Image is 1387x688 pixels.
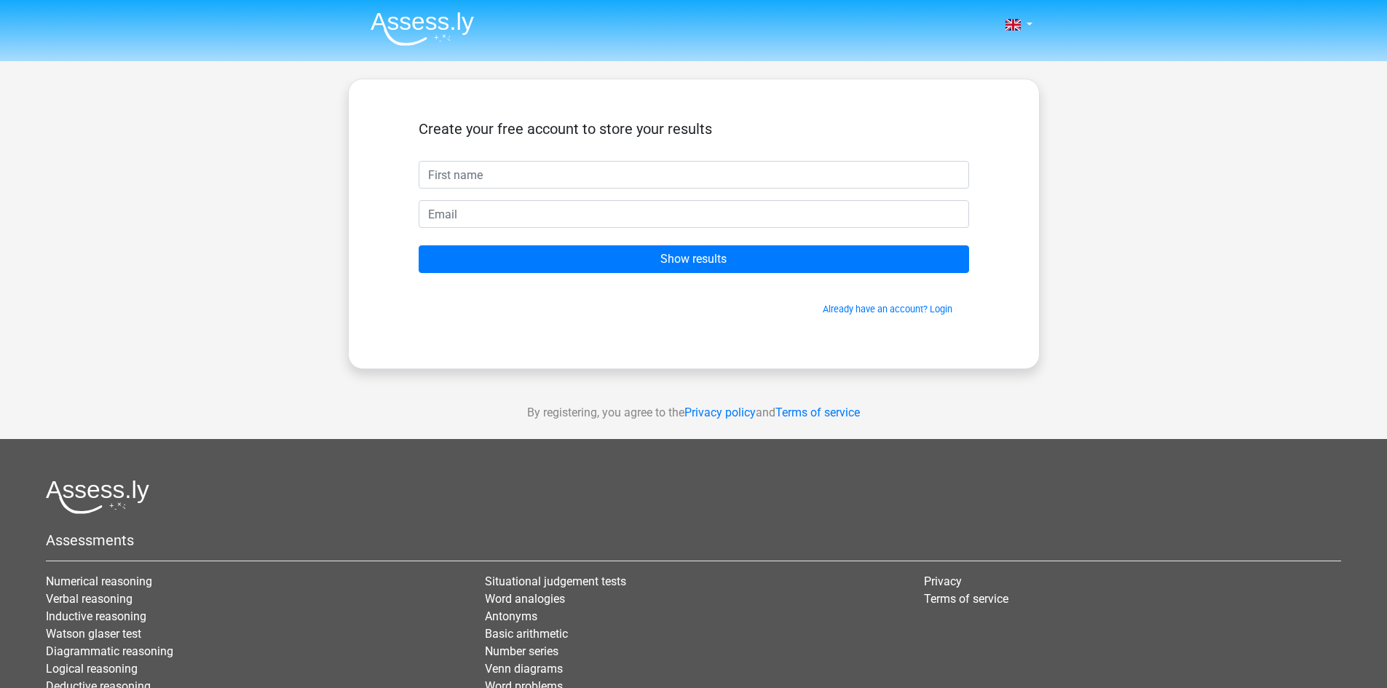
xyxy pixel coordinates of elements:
h5: Create your free account to store your results [419,120,969,138]
a: Terms of service [775,406,860,419]
a: Number series [485,644,558,658]
a: Antonyms [485,609,537,623]
a: Numerical reasoning [46,574,152,588]
input: Show results [419,245,969,273]
a: Watson glaser test [46,627,141,641]
a: Inductive reasoning [46,609,146,623]
a: Situational judgement tests [485,574,626,588]
a: Privacy policy [684,406,756,419]
input: First name [419,161,969,189]
a: Verbal reasoning [46,592,133,606]
a: Already have an account? Login [823,304,952,315]
img: Assessly logo [46,480,149,514]
a: Word analogies [485,592,565,606]
a: Logical reasoning [46,662,138,676]
a: Basic arithmetic [485,627,568,641]
a: Privacy [924,574,962,588]
img: Assessly [371,12,474,46]
a: Venn diagrams [485,662,563,676]
a: Terms of service [924,592,1008,606]
a: Diagrammatic reasoning [46,644,173,658]
input: Email [419,200,969,228]
h5: Assessments [46,531,1341,549]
